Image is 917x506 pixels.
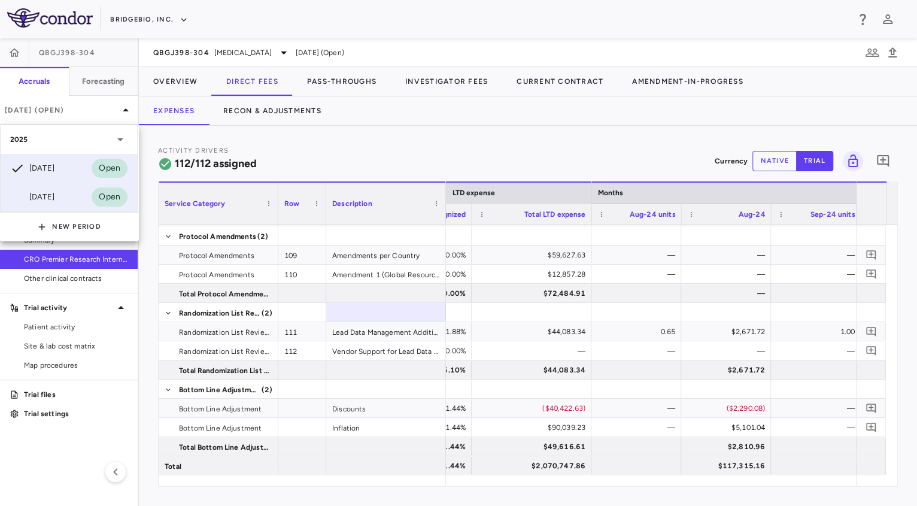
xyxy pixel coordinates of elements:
p: 2025 [10,134,28,145]
div: 2025 [1,125,137,154]
button: New Period [38,217,101,237]
span: Open [92,162,127,175]
span: Open [92,190,127,204]
div: [DATE] [10,190,54,204]
div: [DATE] [10,161,54,175]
